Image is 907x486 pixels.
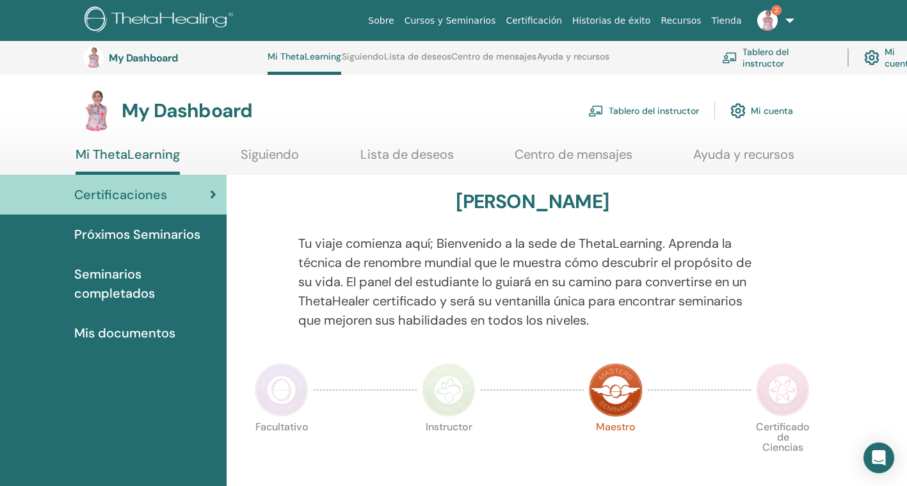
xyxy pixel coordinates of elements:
a: Siguiendo [342,51,383,72]
a: Ayuda y recursos [693,147,794,172]
a: Mi ThetaLearning [268,51,341,75]
h3: My Dashboard [109,52,237,64]
a: Siguiendo [241,147,299,172]
img: logo.png [84,6,237,35]
img: chalkboard-teacher.svg [722,52,737,63]
img: default.jpg [757,10,778,31]
img: default.jpg [83,47,104,68]
a: Tienda [707,9,747,33]
img: cog.svg [864,47,879,69]
a: Lista de deseos [384,51,451,72]
p: Instructor [422,422,476,476]
p: Certificado de Ciencias [756,422,810,476]
a: Historias de éxito [567,9,655,33]
div: Open Intercom Messenger [863,442,894,473]
img: Certificate of Science [756,363,810,417]
a: Tablero del instructor [588,97,699,125]
span: Mis documentos [74,323,175,343]
a: Ayuda y recursos [537,51,609,72]
a: Cursos y Seminarios [399,9,501,33]
span: Seminarios completados [74,264,216,303]
img: Practitioner [255,363,309,417]
p: Tu viaje comienza aquí; Bienvenido a la sede de ThetaLearning. Aprenda la técnica de renombre mun... [298,234,766,330]
a: Sobre [363,9,399,33]
a: Mi ThetaLearning [76,147,180,175]
p: Maestro [589,422,643,476]
h3: My Dashboard [122,99,252,122]
a: Tablero del instructor [722,44,832,72]
a: Lista de deseos [360,147,454,172]
h3: [PERSON_NAME] [456,190,609,213]
img: cog.svg [730,100,746,122]
a: Mi cuenta [730,97,793,125]
span: Próximos Seminarios [74,225,200,244]
a: Certificación [501,9,567,33]
img: chalkboard-teacher.svg [588,105,604,117]
img: Master [589,363,643,417]
img: default.jpg [76,90,116,131]
span: 2 [771,5,782,15]
img: Instructor [422,363,476,417]
a: Centro de mensajes [451,51,536,72]
span: Certificaciones [74,185,167,204]
p: Facultativo [255,422,309,476]
a: Centro de mensajes [515,147,632,172]
a: Recursos [655,9,706,33]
